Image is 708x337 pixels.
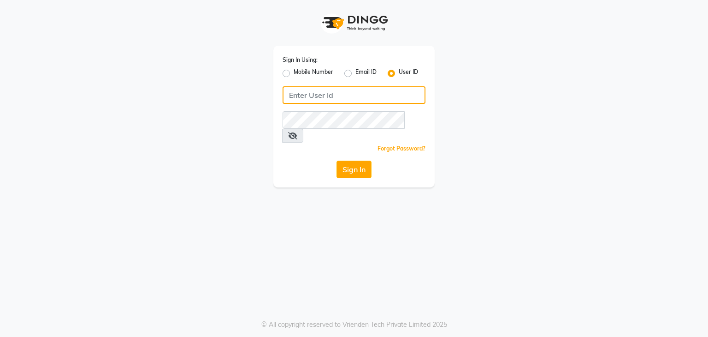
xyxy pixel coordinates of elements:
[399,68,418,79] label: User ID
[283,111,405,129] input: Username
[378,145,425,152] a: Forgot Password?
[294,68,333,79] label: Mobile Number
[283,86,425,104] input: Username
[355,68,377,79] label: Email ID
[283,56,318,64] label: Sign In Using:
[336,161,372,178] button: Sign In
[317,9,391,36] img: logo1.svg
